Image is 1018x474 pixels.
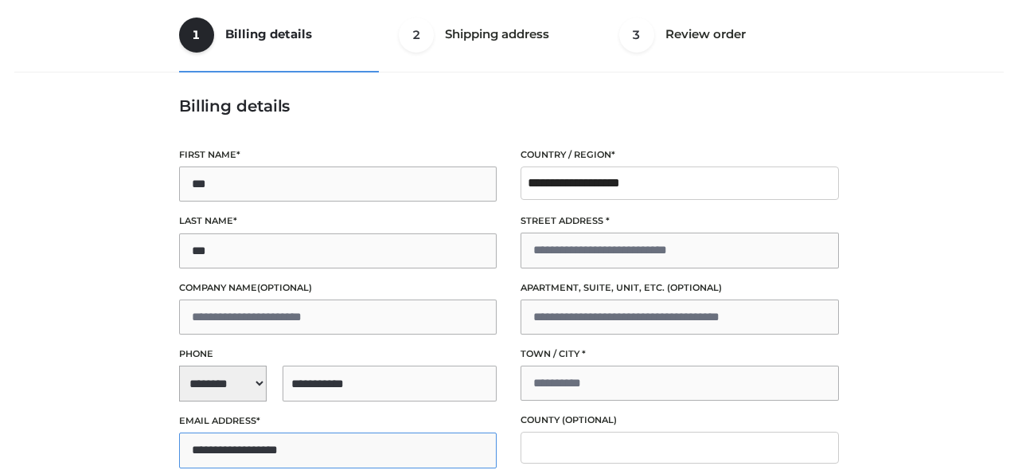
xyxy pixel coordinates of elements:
[521,280,839,296] label: Apartment, suite, unit, etc.
[521,147,839,163] label: Country / Region
[667,282,722,293] span: (optional)
[179,280,497,296] label: Company name
[179,147,497,163] label: First name
[257,282,312,293] span: (optional)
[521,213,839,229] label: Street address
[562,414,617,425] span: (optional)
[179,413,497,429] label: Email address
[179,213,497,229] label: Last name
[179,347,497,362] label: Phone
[521,347,839,362] label: Town / City
[521,413,839,428] label: County
[179,96,839,116] h3: Billing details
